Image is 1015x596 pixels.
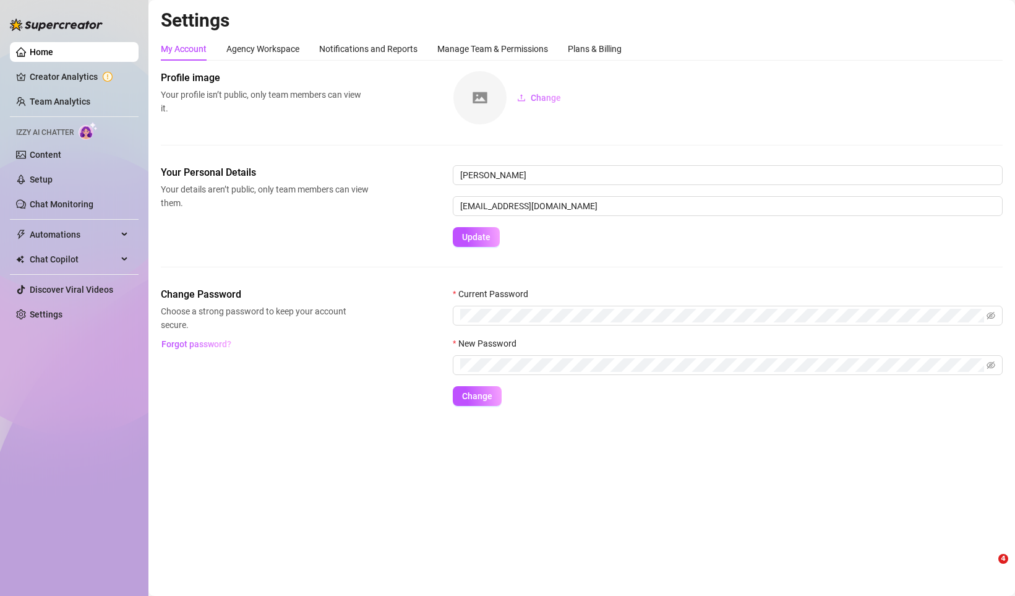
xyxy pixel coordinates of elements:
[161,287,369,302] span: Change Password
[161,304,369,332] span: Choose a strong password to keep your account secure.
[517,93,526,102] span: upload
[460,358,984,372] input: New Password
[30,175,53,184] a: Setup
[453,165,1003,185] input: Enter name
[30,309,62,319] a: Settings
[453,287,536,301] label: Current Password
[437,42,548,56] div: Manage Team & Permissions
[568,42,622,56] div: Plans & Billing
[161,165,369,180] span: Your Personal Details
[453,386,502,406] button: Change
[987,361,995,369] span: eye-invisible
[79,122,98,140] img: AI Chatter
[30,150,61,160] a: Content
[453,71,507,124] img: square-placeholder.png
[987,311,995,320] span: eye-invisible
[453,196,1003,216] input: Enter new email
[161,334,231,354] button: Forgot password?
[507,88,571,108] button: Change
[161,9,1003,32] h2: Settings
[161,42,207,56] div: My Account
[16,255,24,264] img: Chat Copilot
[453,227,500,247] button: Update
[16,230,26,240] span: thunderbolt
[453,337,525,350] label: New Password
[30,67,129,87] a: Creator Analytics exclamation-circle
[462,391,492,401] span: Change
[30,285,113,295] a: Discover Viral Videos
[998,554,1008,564] span: 4
[30,97,90,106] a: Team Analytics
[226,42,299,56] div: Agency Workspace
[10,19,103,31] img: logo-BBDzfeDw.svg
[531,93,561,103] span: Change
[319,42,418,56] div: Notifications and Reports
[16,127,74,139] span: Izzy AI Chatter
[30,47,53,57] a: Home
[460,309,984,322] input: Current Password
[161,88,369,115] span: Your profile isn’t public, only team members can view it.
[30,199,93,209] a: Chat Monitoring
[973,554,1003,584] iframe: Intercom live chat
[161,339,231,349] span: Forgot password?
[161,71,369,85] span: Profile image
[30,249,118,269] span: Chat Copilot
[161,183,369,210] span: Your details aren’t public, only team members can view them.
[462,232,490,242] span: Update
[30,225,118,244] span: Automations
